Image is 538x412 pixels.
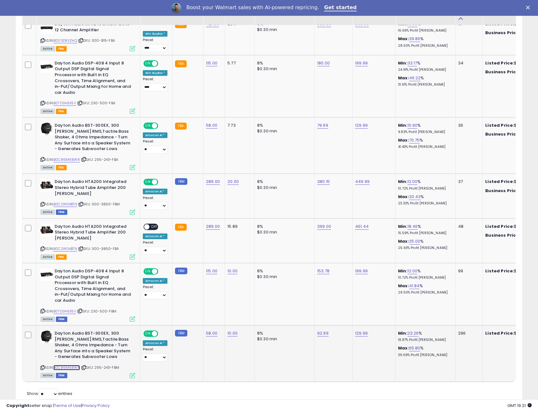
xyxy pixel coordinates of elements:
img: 41fkD-y+kPL._SL40_.jpg [40,60,53,73]
a: Terms of Use [54,403,81,409]
b: Min: [398,179,408,185]
b: Max: [398,36,409,42]
span: All listings currently available for purchase on Amazon [40,109,55,114]
b: Min: [398,60,408,66]
span: All listings currently available for purchase on Amazon [40,165,55,170]
p: 23.33% Profit [PERSON_NAME] [398,201,450,206]
a: B0C86M68WR [53,365,80,370]
a: 289.00 [206,223,220,230]
div: ASIN: [40,21,135,51]
div: Boost your Walmart sales with AI-powered repricing. [186,4,319,11]
div: ASIN: [40,123,135,169]
div: $86.99 [485,131,538,137]
a: B003DKVZHQ [53,38,77,43]
span: FBA [56,254,67,260]
span: | SKU: 295-243-FBM [81,365,119,370]
b: Business Price: [485,188,520,194]
b: Business Price: [485,131,520,137]
span: ON [144,331,152,336]
a: B0C2WG4BTN [53,246,77,251]
span: FBA [56,165,67,170]
div: $0.30 min [257,229,310,235]
b: Listed Price: [485,268,514,274]
b: Max: [398,75,409,81]
a: B07D3H5X5V [53,309,76,314]
div: 8% [257,268,310,274]
b: Listed Price: [485,330,514,336]
a: 18.46 [408,223,418,230]
div: $421.11 [485,179,538,185]
div: ASIN: [40,224,135,259]
div: % [398,283,450,295]
div: $199.74 [485,60,538,66]
strong: Copyright [6,403,29,409]
a: B07D3H5X5V [53,100,76,106]
p: 15.59% Profit [PERSON_NAME] [398,231,450,235]
div: 99 [458,268,478,274]
div: % [398,268,450,280]
b: Listed Price: [485,122,514,128]
a: 46.22 [409,75,421,81]
span: | SKU: 295-243-FBA [81,157,118,162]
b: Business Price: [485,30,520,36]
b: Listed Price: [485,60,514,66]
span: All listings currently available for purchase on Amazon [40,373,55,378]
span: ON [144,179,152,185]
div: Preset: [143,196,167,210]
p: 28.50% Profit [PERSON_NAME] [398,44,450,48]
div: % [398,36,450,48]
div: % [398,345,450,357]
div: % [398,137,450,149]
span: FBM [56,209,67,215]
div: 48 [458,224,478,229]
span: FBA [56,46,67,51]
span: All listings currently available for purchase on Amazon [40,46,55,51]
a: 23.26 [408,330,419,336]
a: 461.44 [355,223,369,230]
div: 296 [458,330,478,336]
div: $619.9 [485,30,538,36]
span: FBM [56,373,67,378]
span: OFF [157,61,167,66]
p: 25.93% Profit [PERSON_NAME] [398,246,450,250]
img: 21CYe552i6L._SL40_.jpg [40,21,53,34]
div: $0.30 min [257,27,310,33]
b: Dayton Audio HTA200 Integrated Stereo Hybrid Tube Amplifier 200 [PERSON_NAME] [55,179,131,198]
span: FBM [56,317,67,322]
small: FBA [175,224,187,231]
a: 12.00 [408,179,418,185]
b: Max: [398,345,409,351]
img: 41fkD-y+kPL._SL40_.jpg [40,268,53,281]
div: seller snap | | [6,403,110,409]
b: Dayton Audio MA1240a Multi-Zone 12 Channel Amplifier [55,21,131,34]
img: 418L4rLyu5L._SL40_.jpg [40,179,53,191]
small: FBM [175,268,187,274]
a: 33.17 [408,60,417,66]
b: Dayton Audio BST-300EX, 300 [PERSON_NAME] RMS,Tactile Bass Shaker, 4 Ohms Impedance - Turn Any Su... [55,330,131,361]
div: 8% [257,224,310,229]
div: 36 [458,123,478,128]
img: 41H3j1bqeTL._SL40_.jpg [40,123,53,135]
b: Max: [398,283,409,289]
a: 153.78 [317,268,329,274]
div: % [398,224,450,235]
a: 41.84 [409,283,420,289]
a: 289.00 [206,179,220,185]
b: Max: [398,238,409,244]
div: 8% [257,60,310,66]
b: Max: [398,194,409,200]
div: ASIN: [40,60,135,113]
div: Preset: [143,77,167,91]
a: 129.99 [355,330,368,336]
span: 2025-10-6 19:21 GMT [507,403,532,409]
b: Business Price: [485,69,520,75]
p: 9.83% Profit [PERSON_NAME] [398,130,450,134]
span: | SKU: 230-500-FBM [77,309,116,314]
div: $0.30 min [257,128,310,134]
div: % [398,75,450,87]
span: Show: entries [27,391,72,397]
a: 399.00 [317,223,331,230]
div: ASIN: [40,179,135,214]
div: Amazon AI * [143,189,167,194]
a: 58.00 [206,330,217,336]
